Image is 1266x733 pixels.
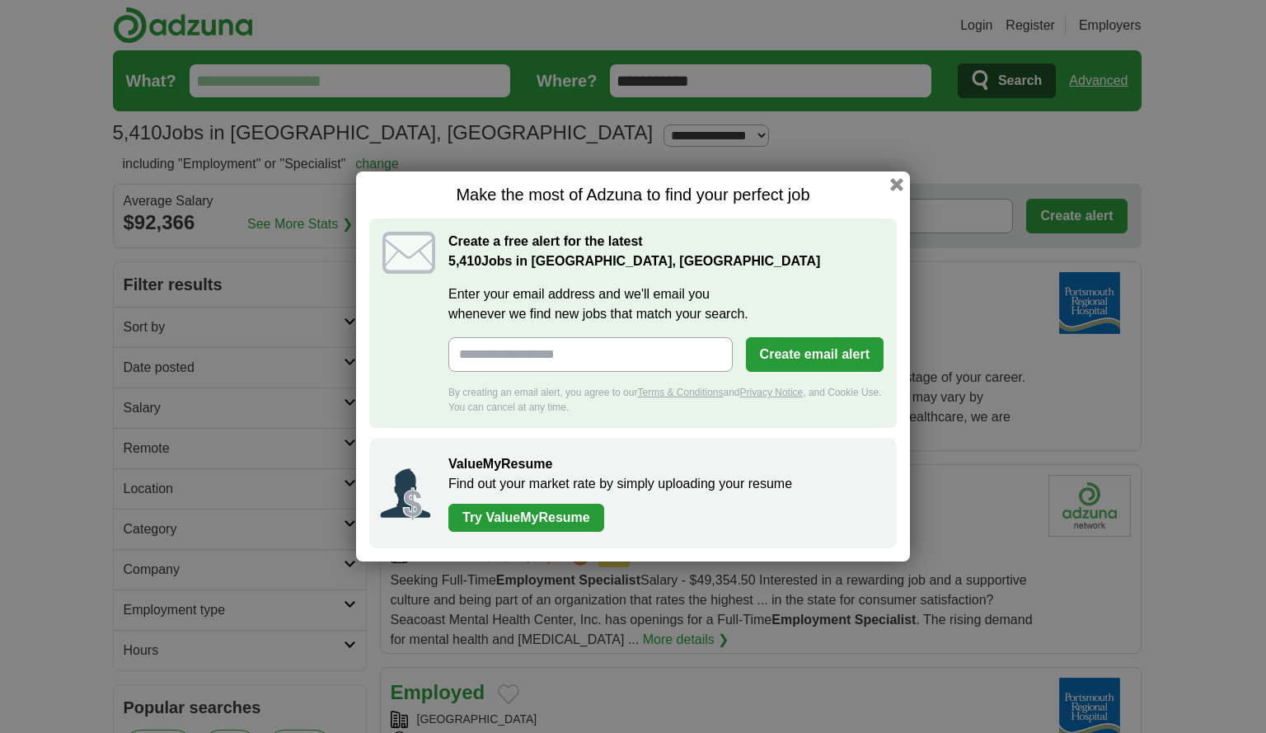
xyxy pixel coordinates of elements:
strong: Jobs in [GEOGRAPHIC_DATA], [GEOGRAPHIC_DATA] [448,254,820,268]
button: Create email alert [746,337,884,372]
div: By creating an email alert, you agree to our and , and Cookie Use. You can cancel at any time. [448,385,884,415]
h2: Create a free alert for the latest [448,232,884,271]
h1: Make the most of Adzuna to find your perfect job [369,185,897,205]
a: Terms & Conditions [637,387,723,398]
p: Find out your market rate by simply uploading your resume [448,474,880,494]
img: icon_email.svg [382,232,435,274]
a: Try ValueMyResume [448,504,604,532]
span: 5,410 [448,251,481,271]
a: Privacy Notice [740,387,804,398]
label: Enter your email address and we'll email you whenever we find new jobs that match your search. [448,284,884,324]
h2: ValueMyResume [448,454,880,474]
